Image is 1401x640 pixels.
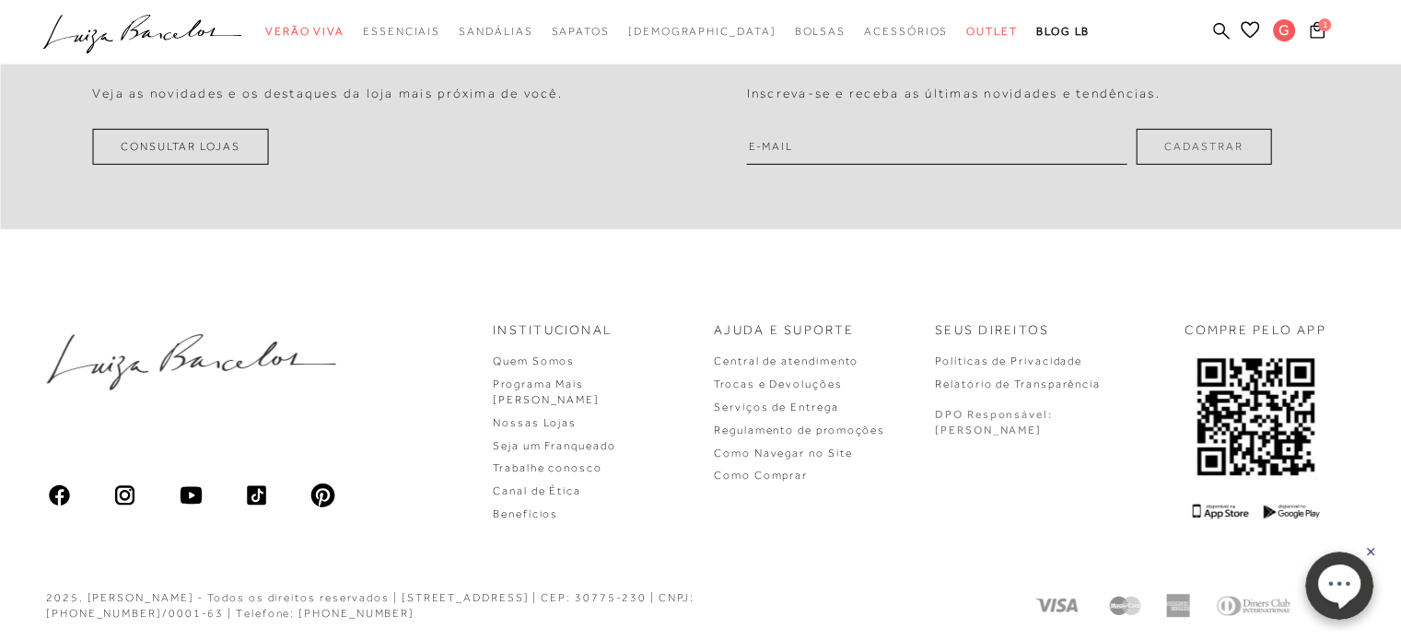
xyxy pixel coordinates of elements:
[1211,594,1294,618] img: Diners Club
[493,378,600,406] a: Programa Mais [PERSON_NAME]
[1036,15,1090,49] a: BLOG LB
[1263,504,1319,519] img: Google Play Logo
[628,15,776,49] a: noSubCategoriesText
[628,25,776,38] span: [DEMOGRAPHIC_DATA]
[46,334,335,390] img: luiza-barcelos.png
[794,15,846,49] a: categoryNavScreenReaderText
[265,15,344,49] a: categoryNavScreenReaderText
[551,25,609,38] span: Sapatos
[1136,129,1271,165] button: Cadastrar
[714,401,838,413] a: Serviços de Entrega
[714,469,808,482] a: Como Comprar
[1265,18,1304,47] button: G
[265,25,344,38] span: Verão Viva
[935,407,1053,438] p: DPO Responsável: [PERSON_NAME]
[1273,19,1295,41] span: G
[1033,594,1084,618] img: Visa
[714,447,852,460] a: Como Navegar no Site
[493,439,616,452] a: Seja um Franqueado
[714,321,855,340] p: Ajuda e Suporte
[1318,18,1331,31] span: 1
[493,507,558,520] a: Benefícios
[747,129,1127,165] input: E-mail
[1304,20,1330,45] button: 1
[935,378,1101,390] a: Relatório de Transparência
[1165,594,1189,618] img: American Express
[46,590,829,622] div: 2025, [PERSON_NAME] - Todos os direitos reservados | [STREET_ADDRESS] | CEP: 30775-230 | CNPJ: [P...
[363,25,440,38] span: Essenciais
[92,129,269,165] a: Consultar Lojas
[244,483,270,508] img: tiktok
[493,416,577,429] a: Nossas Lojas
[935,355,1082,367] a: Políticas de Privacidade
[864,25,948,38] span: Acessórios
[1185,321,1326,340] p: COMPRE PELO APP
[935,321,1049,340] p: Seus Direitos
[309,483,335,508] img: pinterest_ios_filled
[493,355,575,367] a: Quem Somos
[363,15,440,49] a: categoryNavScreenReaderText
[966,15,1018,49] a: categoryNavScreenReaderText
[747,86,1161,101] h4: Inscreva-se e receba as últimas novidades e tendências.
[92,86,563,101] h4: Veja as novidades e os destaques da loja mais próxima de você.
[112,483,138,508] img: instagram_material_outline
[493,484,581,497] a: Canal de Ética
[794,25,846,38] span: Bolsas
[714,424,885,436] a: Regulamento de promoções
[864,15,948,49] a: categoryNavScreenReaderText
[493,321,613,340] p: Institucional
[551,15,609,49] a: categoryNavScreenReaderText
[459,25,532,38] span: Sandálias
[966,25,1018,38] span: Outlet
[1106,594,1143,618] img: Mastercard
[1192,504,1248,519] img: App Store Logo
[459,15,532,49] a: categoryNavScreenReaderText
[1036,25,1090,38] span: BLOG LB
[493,461,602,474] a: Trabalhe conosco
[714,355,858,367] a: Central de atendimento
[178,483,204,508] img: youtube_material_rounded
[1195,354,1316,480] img: QRCODE
[46,483,72,508] img: facebook_ios_glyph
[714,378,842,390] a: Trocas e Devoluções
